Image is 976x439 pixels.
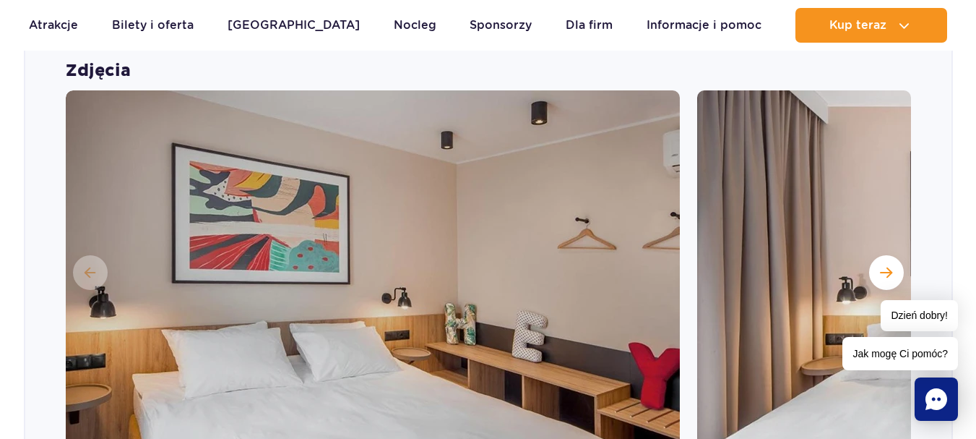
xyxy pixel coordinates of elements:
[394,8,436,43] a: Nocleg
[29,8,78,43] a: Atrakcje
[842,337,958,370] span: Jak mogę Ci pomóc?
[881,300,958,331] span: Dzień dobry!
[112,8,194,43] a: Bilety i oferta
[66,60,911,82] strong: Zdjęcia
[795,8,947,43] button: Kup teraz
[228,8,360,43] a: [GEOGRAPHIC_DATA]
[470,8,532,43] a: Sponsorzy
[566,8,613,43] a: Dla firm
[869,255,904,290] button: Następny slajd
[647,8,761,43] a: Informacje i pomoc
[915,378,958,421] div: Chat
[829,19,886,32] span: Kup teraz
